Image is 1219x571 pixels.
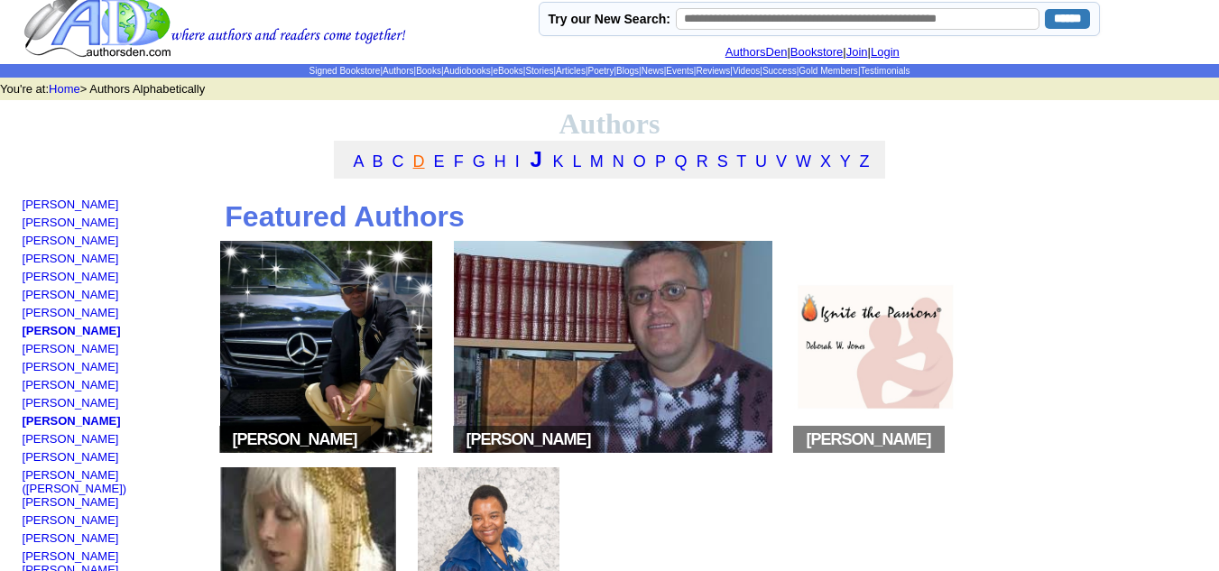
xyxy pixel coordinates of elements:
a: eBooks [493,66,522,76]
a: [PERSON_NAME] [23,270,119,283]
a: [PERSON_NAME] ([PERSON_NAME]) [PERSON_NAME] [23,468,127,509]
a: [PERSON_NAME] [23,198,119,211]
a: U [755,152,767,170]
a: R [697,152,708,170]
a: B [373,152,383,170]
a: Bookstore [790,45,844,59]
a: Gold Members [799,66,858,76]
img: shim.gif [23,527,27,531]
img: shim.gif [23,464,27,468]
label: Try our New Search: [549,12,670,26]
a: [PERSON_NAME] [23,450,119,464]
a: L [572,152,580,170]
a: Authors [383,66,413,76]
font: Authors [559,107,660,140]
img: shim.gif [23,373,27,378]
a: [PERSON_NAME] [23,234,119,247]
img: space [457,436,466,445]
a: [PERSON_NAME] [23,531,119,545]
a: X [820,152,831,170]
a: M [590,152,604,170]
img: shim.gif [23,247,27,252]
img: shim.gif [23,319,27,324]
a: Signed Bookstore [309,66,380,76]
a: Home [49,82,80,96]
a: [PERSON_NAME] [23,288,119,301]
img: space [224,436,233,445]
font: | | | [725,45,913,59]
img: shim.gif [23,301,27,306]
a: N [613,152,624,170]
a: G [473,152,485,170]
a: A [354,152,364,170]
a: [PERSON_NAME] [23,396,119,410]
a: K [552,152,563,170]
img: shim.gif [23,545,27,549]
a: I [515,152,520,170]
img: shim.gif [23,211,27,216]
span: [PERSON_NAME] [793,426,945,453]
img: space [357,436,366,445]
img: shim.gif [23,446,27,450]
a: C [392,152,404,170]
a: [PERSON_NAME] [23,216,119,229]
a: space[PERSON_NAME]space [214,445,439,458]
a: space[PERSON_NAME]space [448,445,779,458]
a: AuthorsDen [725,45,788,59]
a: S [717,152,728,170]
img: space [591,436,600,445]
a: Testimonials [860,66,910,76]
a: Stories [525,66,553,76]
img: shim.gif [23,355,27,360]
img: shim.gif [23,428,27,432]
a: [PERSON_NAME] [23,414,121,428]
a: space[PERSON_NAME]space [788,445,965,458]
a: [PERSON_NAME] [23,306,119,319]
a: Videos [733,66,760,76]
img: shim.gif [23,410,27,414]
a: [PERSON_NAME] [23,342,119,355]
a: F [454,152,464,170]
img: shim.gif [23,265,27,270]
a: Audiobooks [444,66,491,76]
a: [PERSON_NAME] [23,324,121,337]
a: Reviews [696,66,730,76]
a: O [633,152,646,170]
a: H [494,152,506,170]
a: Poetry [588,66,614,76]
a: [PERSON_NAME] [23,378,119,391]
b: Featured Authors [225,200,465,233]
img: shim.gif [23,391,27,396]
a: [PERSON_NAME] [23,252,119,265]
span: | | | | | | | | | | | | | | | [309,66,910,76]
a: D [413,152,425,170]
img: space [931,436,940,445]
a: Login [871,45,900,59]
a: Books [416,66,441,76]
a: Z [860,152,870,170]
a: Join [846,45,868,59]
a: Articles [556,66,586,76]
img: shim.gif [23,229,27,234]
span: [PERSON_NAME] [453,426,605,453]
a: [PERSON_NAME] [23,513,119,527]
img: space [798,436,807,445]
a: Y [840,152,851,170]
img: shim.gif [23,283,27,288]
a: Blogs [616,66,639,76]
img: shim.gif [23,509,27,513]
a: T [736,152,746,170]
a: [PERSON_NAME] [23,432,119,446]
a: V [776,152,787,170]
a: Success [762,66,797,76]
a: News [642,66,664,76]
a: J [530,147,541,171]
a: E [434,152,445,170]
span: [PERSON_NAME] [219,426,371,453]
a: Events [666,66,694,76]
a: Q [675,152,688,170]
a: [PERSON_NAME] [23,360,119,373]
a: W [796,152,811,170]
a: P [655,152,666,170]
img: shim.gif [23,337,27,342]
